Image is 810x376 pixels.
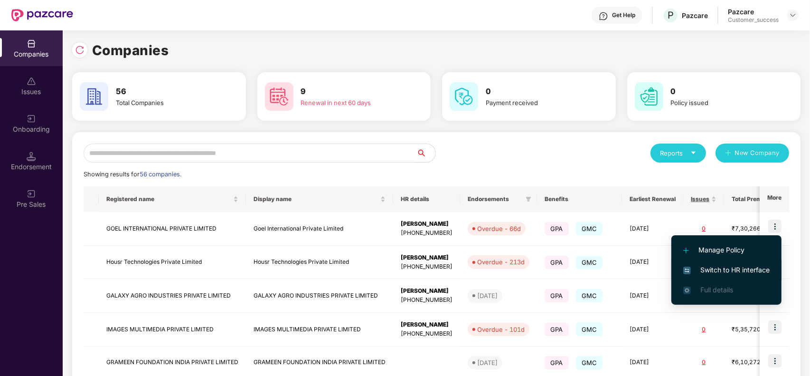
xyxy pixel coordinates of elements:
div: Reports [660,148,697,158]
div: Payment received [486,98,589,107]
div: [PERSON_NAME] [401,287,452,296]
span: Showing results for [84,171,181,178]
img: New Pazcare Logo [11,9,73,21]
div: [PHONE_NUMBER] [401,296,452,305]
span: GMC [576,222,603,235]
img: svg+xml;base64,PHN2ZyB4bWxucz0iaHR0cDovL3d3dy53My5vcmcvMjAwMC9zdmciIHdpZHRoPSI2MCIgaGVpZ2h0PSI2MC... [80,82,108,111]
h1: Companies [92,40,169,61]
img: icon [768,320,782,334]
img: svg+xml;base64,PHN2ZyB4bWxucz0iaHR0cDovL3d3dy53My5vcmcvMjAwMC9zdmciIHdpZHRoPSIxNiIgaGVpZ2h0PSIxNi... [683,267,691,274]
th: Issues [683,186,724,212]
img: svg+xml;base64,PHN2ZyBpZD0iSXNzdWVzX2Rpc2FibGVkIiB4bWxucz0iaHR0cDovL3d3dy53My5vcmcvMjAwMC9zdmciIH... [27,77,36,86]
h3: 0 [671,86,774,98]
span: search [416,149,435,157]
span: plus [725,150,731,157]
td: [DATE] [622,313,683,347]
img: icon [768,354,782,367]
span: GPA [545,289,569,302]
span: GPA [545,222,569,235]
img: svg+xml;base64,PHN2ZyB4bWxucz0iaHR0cDovL3d3dy53My5vcmcvMjAwMC9zdmciIHdpZHRoPSI2MCIgaGVpZ2h0PSI2MC... [635,82,663,111]
span: Switch to HR interface [683,265,770,275]
td: [DATE] [622,279,683,313]
img: svg+xml;base64,PHN2ZyB4bWxucz0iaHR0cDovL3d3dy53My5vcmcvMjAwMC9zdmciIHdpZHRoPSI2MCIgaGVpZ2h0PSI2MC... [265,82,293,111]
th: Display name [246,186,393,212]
th: More [760,186,789,212]
h3: 0 [486,86,589,98]
div: [PHONE_NUMBER] [401,229,452,238]
td: [DATE] [622,246,683,280]
div: Overdue - 101d [477,325,525,334]
span: GMC [576,256,603,269]
img: svg+xml;base64,PHN2ZyB3aWR0aD0iMjAiIGhlaWdodD0iMjAiIHZpZXdCb3g9IjAgMCAyMCAyMCIgZmlsbD0ibm9uZSIgeG... [27,114,36,124]
img: svg+xml;base64,PHN2ZyB4bWxucz0iaHR0cDovL3d3dy53My5vcmcvMjAwMC9zdmciIHdpZHRoPSIxMi4yMDEiIGhlaWdodD... [683,248,689,253]
div: [DATE] [477,291,498,300]
td: GALAXY AGRO INDUSTRIES PRIVATE LIMITED [246,279,393,313]
div: Policy issued [671,98,774,107]
div: [PERSON_NAME] [401,320,452,329]
th: Registered name [99,186,246,212]
img: svg+xml;base64,PHN2ZyBpZD0iRHJvcGRvd24tMzJ4MzIiIHhtbG5zPSJodHRwOi8vd3d3LnczLm9yZy8yMDAwL3N2ZyIgd2... [789,11,797,19]
button: plusNew Company [716,144,789,163]
span: caret-down [690,150,697,156]
img: svg+xml;base64,PHN2ZyB3aWR0aD0iMjAiIGhlaWdodD0iMjAiIHZpZXdCb3g9IjAgMCAyMCAyMCIgZmlsbD0ibm9uZSIgeG... [27,189,36,199]
h3: 56 [116,86,219,98]
th: HR details [393,186,460,212]
span: Registered name [106,195,231,203]
div: [DATE] [477,358,498,367]
div: Pazcare [682,11,708,20]
div: [PHONE_NUMBER] [401,329,452,338]
div: Get Help [612,11,635,19]
img: svg+xml;base64,PHN2ZyB4bWxucz0iaHR0cDovL3d3dy53My5vcmcvMjAwMC9zdmciIHdpZHRoPSIxNi4zNjMiIGhlaWdodD... [683,287,691,294]
td: Goel International Private Limited [246,212,393,246]
h3: 9 [301,86,404,98]
td: GOEL INTERNATIONAL PRIVATE LIMITED [99,212,246,246]
span: filter [526,196,531,202]
th: Total Premium [724,186,787,212]
span: P [668,10,674,21]
div: ₹5,35,720 [732,325,779,334]
span: GPA [545,323,569,336]
td: Housr Technologies Private Limited [99,246,246,280]
img: svg+xml;base64,PHN2ZyB3aWR0aD0iMTQuNSIgaGVpZ2h0PSIxNC41IiB2aWV3Qm94PSIwIDAgMTYgMTYiIGZpbGw9Im5vbm... [27,152,36,161]
span: filter [524,193,533,205]
button: search [416,144,436,163]
td: GALAXY AGRO INDUSTRIES PRIVATE LIMITED [99,279,246,313]
span: GMC [576,356,603,369]
span: New Company [735,148,780,158]
div: Overdue - 213d [477,257,525,267]
div: Renewal in next 60 days [301,98,404,107]
div: Total Companies [116,98,219,107]
div: [PHONE_NUMBER] [401,262,452,271]
span: Manage Policy [683,245,770,255]
span: GMC [576,323,603,336]
td: IMAGES MULTIMEDIA PRIVATE LIMITED [99,313,246,347]
span: Issues [691,195,709,203]
span: GPA [545,256,569,269]
th: Benefits [537,186,622,212]
img: svg+xml;base64,PHN2ZyB4bWxucz0iaHR0cDovL3d3dy53My5vcmcvMjAwMC9zdmciIHdpZHRoPSI2MCIgaGVpZ2h0PSI2MC... [450,82,478,111]
img: svg+xml;base64,PHN2ZyBpZD0iUmVsb2FkLTMyeDMyIiB4bWxucz0iaHR0cDovL3d3dy53My5vcmcvMjAwMC9zdmciIHdpZH... [75,45,85,55]
div: Pazcare [728,7,779,16]
div: 0 [691,358,716,367]
span: GMC [576,289,603,302]
span: Display name [254,195,378,203]
img: svg+xml;base64,PHN2ZyBpZD0iSGVscC0zMngzMiIgeG1sbnM9Imh0dHA6Ly93d3cudzMub3JnLzIwMDAvc3ZnIiB3aWR0aD... [599,11,608,21]
div: 0 [691,224,716,233]
img: svg+xml;base64,PHN2ZyBpZD0iQ29tcGFuaWVzIiB4bWxucz0iaHR0cDovL3d3dy53My5vcmcvMjAwMC9zdmciIHdpZHRoPS... [27,39,36,48]
div: [PERSON_NAME] [401,253,452,262]
div: ₹7,30,266.6 [732,224,779,233]
div: Customer_success [728,16,779,24]
span: Full details [700,286,733,294]
span: Total Premium [732,195,772,203]
div: [PERSON_NAME] [401,220,452,229]
div: 0 [691,325,716,334]
td: Housr Technologies Private Limited [246,246,393,280]
th: Earliest Renewal [622,186,683,212]
span: 56 companies. [140,171,181,178]
div: Overdue - 66d [477,224,521,233]
img: icon [768,220,782,233]
div: ₹6,10,272.4 [732,358,779,367]
td: IMAGES MULTIMEDIA PRIVATE LIMITED [246,313,393,347]
span: Endorsements [468,195,522,203]
span: GPA [545,356,569,369]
